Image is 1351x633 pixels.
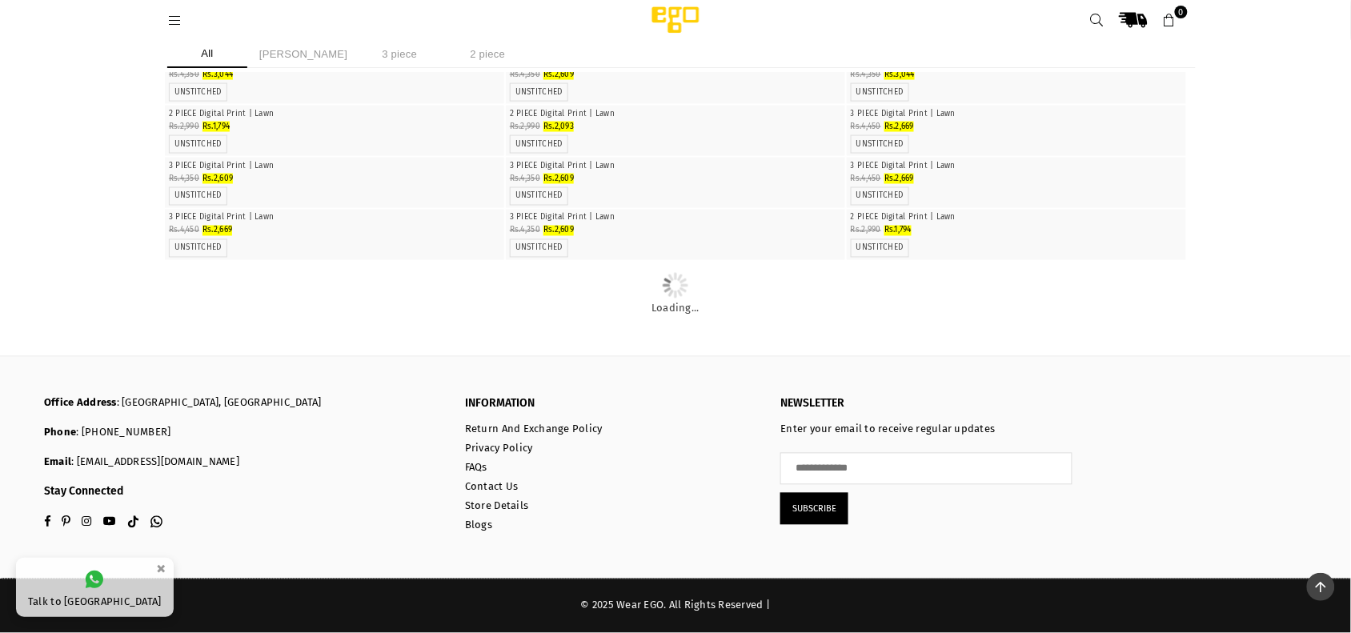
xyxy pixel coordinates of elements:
[202,122,230,131] span: Rs.1,794
[71,456,239,468] a: : [EMAIL_ADDRESS][DOMAIN_NAME]
[510,108,841,120] p: 2 PIECE Digital Print | Lawn
[44,486,441,499] h3: Stay Connected
[44,427,76,439] b: Phone
[44,456,71,468] b: Email
[884,122,914,131] span: Rs.2,669
[169,212,500,224] p: 3 PIECE Digital Print | Lawn
[510,122,540,131] span: Rs.2,990
[1083,6,1112,34] a: Search
[152,555,171,582] button: ×
[851,70,881,79] span: Rs.4,350
[167,40,247,68] li: All
[169,160,500,172] p: 3 PIECE Digital Print | Lawn
[851,160,1182,172] p: 3 PIECE Digital Print | Lawn
[174,87,222,98] label: UNSTITCHED
[515,243,563,254] label: UNSTITCHED
[16,558,174,617] a: Talk to [GEOGRAPHIC_DATA]
[851,212,1182,224] p: 2 PIECE Digital Print | Lawn
[851,122,881,131] span: Rs.4,450
[543,226,574,235] span: Rs.2,609
[44,427,441,440] p: : [PHONE_NUMBER]
[465,423,603,435] a: Return And Exchange Policy
[167,302,1184,316] p: Loading...
[607,4,744,36] img: Ego
[169,108,500,120] p: 2 PIECE Digital Print | Lawn
[465,500,528,512] a: Store Details
[465,397,757,411] p: INFORMATION
[884,70,915,79] span: Rs.3,044
[856,139,904,150] label: UNSTITCHED
[884,226,912,235] span: Rs.1,794
[510,212,841,224] p: 3 PIECE Digital Print | Lawn
[174,139,222,150] label: UNSTITCHED
[856,87,904,98] label: UNSTITCHED
[465,462,487,474] a: FAQs
[510,174,540,183] span: Rs.4,350
[44,599,1307,613] div: © 2025 Wear EGO. All Rights Reserved |
[851,226,881,235] span: Rs.2,990
[169,226,199,235] span: Rs.4,450
[851,174,881,183] span: Rs.4,450
[780,397,1072,411] p: NEWSLETTER
[515,139,563,150] label: UNSTITCHED
[255,40,351,68] li: [PERSON_NAME]
[1175,6,1188,18] span: 0
[160,14,189,26] a: Menu
[44,397,117,409] b: Office Address
[1155,6,1184,34] a: 0
[510,160,841,172] p: 3 PIECE Digital Print | Lawn
[856,191,904,202] label: UNSTITCHED
[515,87,563,98] label: UNSTITCHED
[202,174,233,183] span: Rs.2,609
[856,243,904,254] label: UNSTITCHED
[359,40,439,68] li: 3 piece
[202,70,233,79] span: Rs.3,044
[465,519,492,531] a: Blogs
[543,70,574,79] span: Rs.2,609
[202,226,232,235] span: Rs.2,669
[169,70,199,79] span: Rs.4,350
[510,70,540,79] span: Rs.4,350
[884,174,914,183] span: Rs.2,669
[447,40,527,68] li: 2 piece
[515,191,563,202] label: UNSTITCHED
[169,122,199,131] span: Rs.2,990
[44,397,441,411] p: : [GEOGRAPHIC_DATA], [GEOGRAPHIC_DATA]
[169,174,199,183] span: Rs.4,350
[510,226,540,235] span: Rs.4,350
[543,122,574,131] span: Rs.2,093
[174,191,222,202] label: UNSTITCHED
[663,273,688,298] img: Loading...
[465,443,533,455] a: Privacy Policy
[543,174,574,183] span: Rs.2,609
[167,289,1184,316] a: Loading...
[465,481,519,493] a: Contact Us
[174,243,222,254] label: UNSTITCHED
[780,423,1072,437] p: Enter your email to receive regular updates
[780,493,848,525] button: Subscribe
[851,108,1182,120] p: 3 PIECE Digital Print | Lawn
